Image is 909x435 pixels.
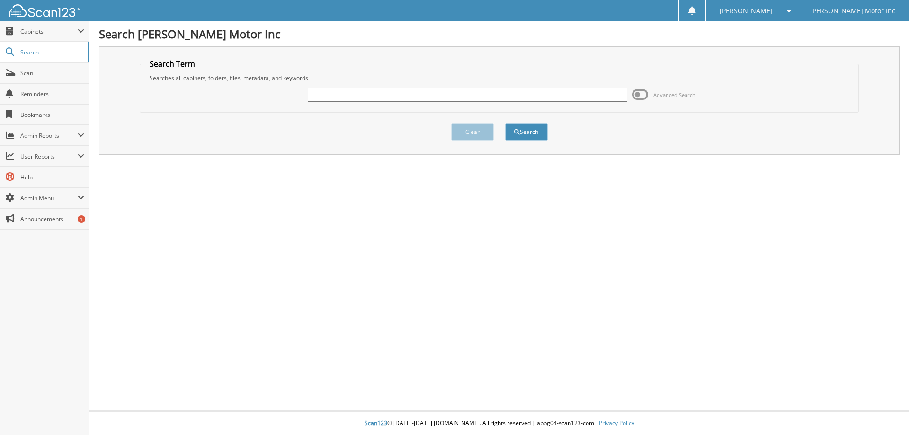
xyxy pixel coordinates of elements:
span: Bookmarks [20,111,84,119]
span: Admin Menu [20,194,78,202]
span: Search [20,48,83,56]
span: Cabinets [20,27,78,36]
span: Announcements [20,215,84,223]
span: Advanced Search [653,91,695,98]
img: scan123-logo-white.svg [9,4,80,17]
span: [PERSON_NAME] [720,8,773,14]
span: Admin Reports [20,132,78,140]
button: Clear [451,123,494,141]
h1: Search [PERSON_NAME] Motor Inc [99,26,900,42]
span: Scan123 [365,419,387,427]
iframe: Chat Widget [862,390,909,435]
div: Searches all cabinets, folders, files, metadata, and keywords [145,74,854,82]
a: Privacy Policy [599,419,634,427]
span: Help [20,173,84,181]
div: © [DATE]-[DATE] [DOMAIN_NAME]. All rights reserved | appg04-scan123-com | [89,412,909,435]
span: Scan [20,69,84,77]
span: User Reports [20,152,78,160]
span: Reminders [20,90,84,98]
div: 1 [78,215,85,223]
button: Search [505,123,548,141]
span: [PERSON_NAME] Motor Inc [810,8,895,14]
legend: Search Term [145,59,200,69]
